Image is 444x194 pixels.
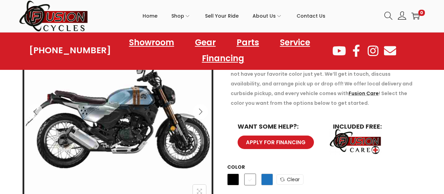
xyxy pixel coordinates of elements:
a: Fusion Care [349,90,379,97]
nav: Menu [111,35,332,66]
span: Contact Us [297,7,325,25]
a: APPLY FOR FINANCING [238,136,314,149]
button: Next [193,104,208,119]
a: Contact Us [297,0,325,31]
a: Gear [188,35,223,50]
span: Sell Your Ride [205,7,239,25]
span: Home [143,7,157,25]
span: APPLY FOR FINANCING [246,140,306,145]
a: Financing [195,50,251,66]
a: Sell Your Ride [205,0,239,31]
a: 0 [411,12,420,20]
a: Parts [230,35,266,50]
a: About Us [253,0,283,31]
a: [PHONE_NUMBER] [29,46,111,55]
span: About Us [253,7,276,25]
a: Clear [276,174,304,185]
label: Color [227,164,245,170]
h6: WANT SOME HELP?: [238,123,319,130]
a: Shop [171,0,191,31]
a: Showroom [122,35,181,50]
p: Reserve now! For 20% down be the next in line when this vehicle is available. Most of our vehicle... [231,50,421,108]
span: Shop [171,7,184,25]
button: Previous [28,104,43,119]
a: Home [143,0,157,31]
h6: INCLUDED FREE: [333,123,415,130]
a: Service [273,35,317,50]
nav: Primary navigation [88,0,379,31]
